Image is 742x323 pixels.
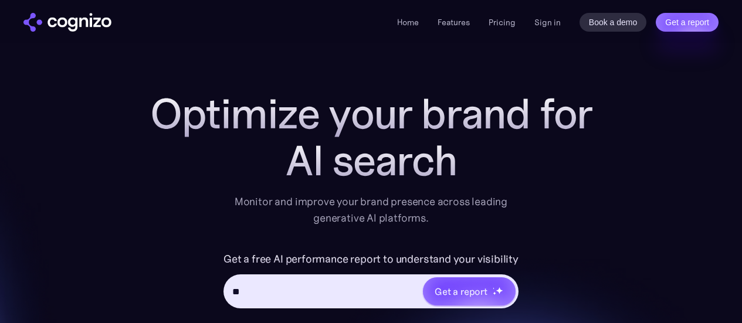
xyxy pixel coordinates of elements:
img: cognizo logo [23,13,111,32]
div: Get a report [435,284,487,298]
img: star [493,287,494,289]
img: star [493,291,497,295]
a: Sign in [534,15,561,29]
h1: Optimize your brand for [137,90,606,137]
a: Get a reportstarstarstar [422,276,517,307]
a: Home [397,17,419,28]
form: Hero URL Input Form [223,250,519,314]
a: Pricing [489,17,516,28]
div: Monitor and improve your brand presence across leading generative AI platforms. [227,193,516,226]
img: star [496,287,503,294]
label: Get a free AI performance report to understand your visibility [223,250,519,268]
a: Book a demo [580,13,647,32]
div: AI search [137,137,606,184]
a: home [23,13,111,32]
a: Features [438,17,470,28]
a: Get a report [656,13,719,32]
